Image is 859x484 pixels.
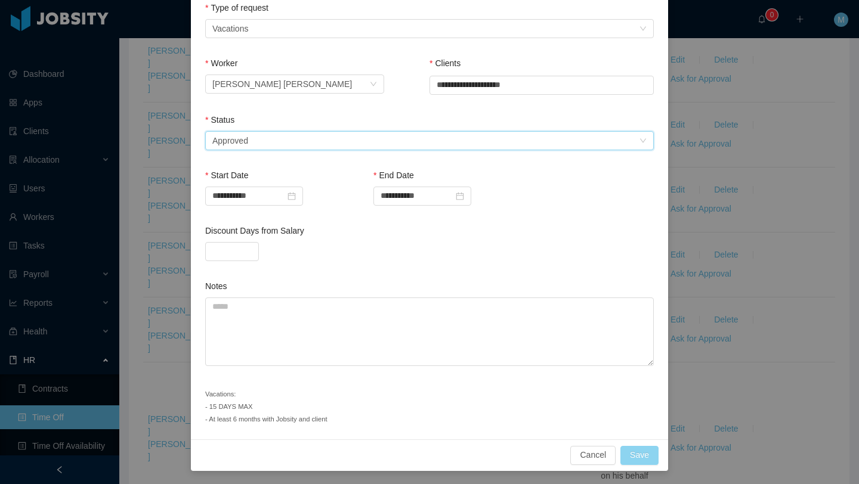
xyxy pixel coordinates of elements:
[288,192,296,200] i: icon: calendar
[620,446,659,465] button: Save
[205,58,237,68] label: Worker
[205,115,234,125] label: Status
[205,3,268,13] label: Type of request
[206,243,258,260] input: Discount Days from Salary
[456,192,464,200] i: icon: calendar
[205,390,327,423] small: Vacations: - 15 DAYS MAX - At least 6 months with Jobsity and client
[205,281,227,291] label: Notes
[373,170,414,180] label: End Date
[212,75,352,93] div: Magno Ferreira Gaspar
[205,226,304,235] label: Discount Days from Salary
[205,297,654,366] textarea: Notes
[212,20,248,38] div: Vacations
[212,132,248,150] div: Approved
[205,170,248,180] label: Start Date
[570,446,616,465] button: Cancel
[429,58,461,68] label: Clients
